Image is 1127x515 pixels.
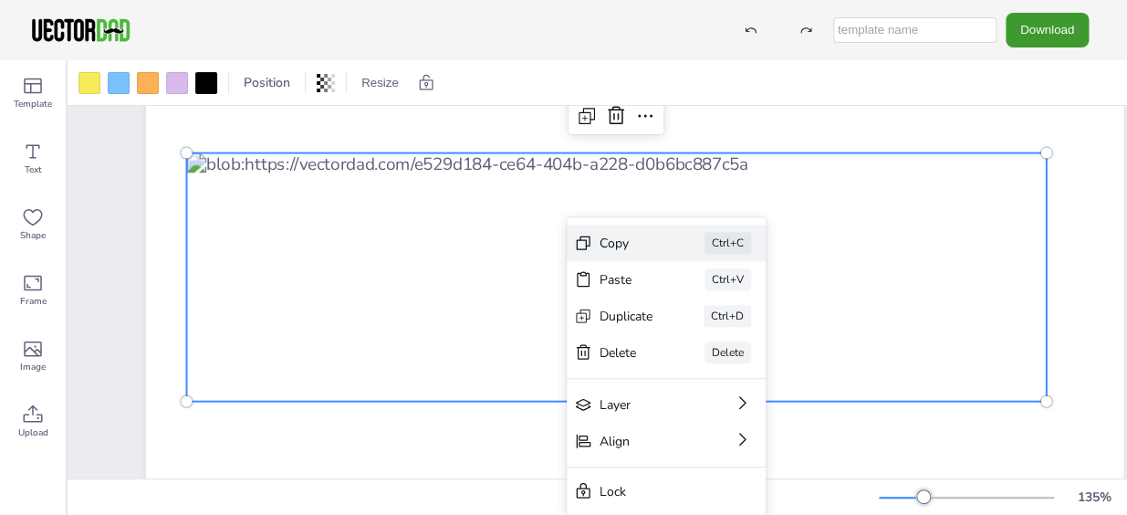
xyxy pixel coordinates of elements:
span: Upload [18,426,48,440]
img: VectorDad-1.png [29,16,132,44]
div: Copy [600,235,653,252]
div: Align [600,433,682,450]
div: 135 % [1072,489,1116,506]
div: Delete [704,342,751,363]
button: Download [1006,13,1089,47]
span: Frame [20,294,47,309]
div: Layer [600,396,682,414]
span: Image [20,360,46,374]
div: Lock [600,483,707,500]
span: Shape [20,228,46,243]
div: Duplicate [600,308,652,325]
span: Text [25,163,42,177]
div: Ctrl+C [704,232,751,254]
div: Paste [600,271,653,289]
button: Resize [354,68,406,98]
div: Ctrl+V [704,268,751,290]
div: Ctrl+D [704,305,751,327]
span: Position [240,74,294,91]
input: template name [833,17,997,43]
div: Delete [600,344,653,362]
span: Template [14,97,52,111]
